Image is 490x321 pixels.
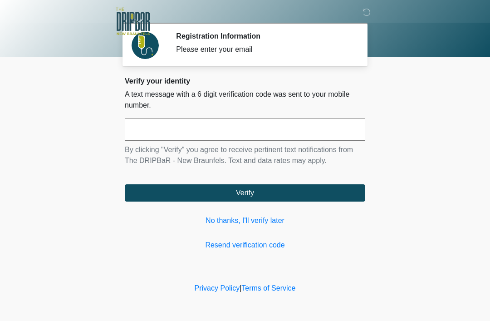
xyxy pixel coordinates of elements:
[125,77,365,85] h2: Verify your identity
[125,240,365,251] a: Resend verification code
[116,7,150,36] img: The DRIPBaR - New Braunfels Logo
[125,184,365,202] button: Verify
[125,144,365,166] p: By clicking "Verify" you agree to receive pertinent text notifications from The DRIPBaR - New Bra...
[125,215,365,226] a: No thanks, I'll verify later
[125,89,365,111] p: A text message with a 6 digit verification code was sent to your mobile number.
[195,284,240,292] a: Privacy Policy
[132,32,159,59] img: Agent Avatar
[241,284,295,292] a: Terms of Service
[176,44,352,55] div: Please enter your email
[240,284,241,292] a: |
